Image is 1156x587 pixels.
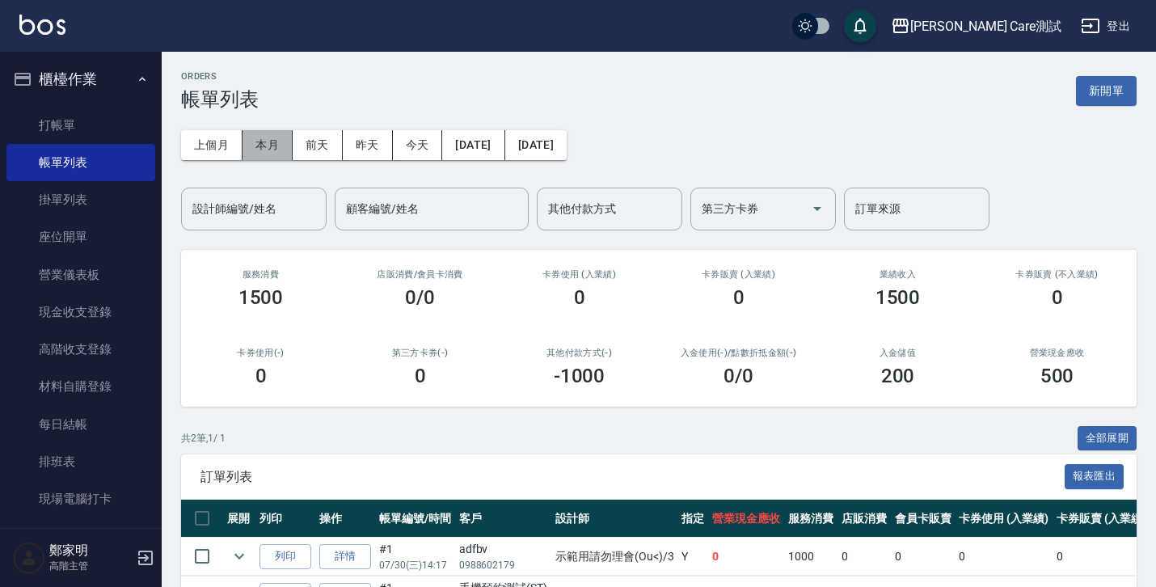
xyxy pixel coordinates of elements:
[997,348,1117,358] h2: 營業現金應收
[379,558,451,572] p: 07/30 (三) 14:17
[375,538,455,576] td: #1
[844,10,876,42] button: save
[551,500,677,538] th: 設計師
[1040,365,1074,387] h3: 500
[6,144,155,181] a: 帳單列表
[181,88,259,111] h3: 帳單列表
[227,544,251,568] button: expand row
[181,130,243,160] button: 上個月
[678,269,799,280] h2: 卡券販賣 (入業績)
[200,269,321,280] h3: 服務消費
[519,348,639,358] h2: 其他付款方式(-)
[255,500,315,538] th: 列印
[1076,82,1137,98] a: 新開單
[6,58,155,100] button: 櫃檯作業
[293,130,343,160] button: 前天
[200,469,1065,485] span: 訂單列表
[6,517,155,555] a: 掃碼打卡
[360,348,480,358] h2: 第三方卡券(-)
[375,500,455,538] th: 帳單編號/時間
[884,10,1068,43] button: [PERSON_NAME] Care測試
[13,542,45,574] img: Person
[415,365,426,387] h3: 0
[455,500,552,538] th: 客戶
[255,365,267,387] h3: 0
[505,130,567,160] button: [DATE]
[243,130,293,160] button: 本月
[259,544,311,569] button: 列印
[6,293,155,331] a: 現金收支登錄
[442,130,504,160] button: [DATE]
[49,543,132,559] h5: 鄭家明
[551,538,677,576] td: 示範用請勿理會(Ou<) /3
[997,269,1117,280] h2: 卡券販賣 (不入業績)
[1074,11,1137,41] button: 登出
[1065,468,1124,484] a: 報表匯出
[319,544,371,569] a: 詳情
[6,368,155,405] a: 材料自購登錄
[678,348,799,358] h2: 入金使用(-) /點數折抵金額(-)
[393,130,443,160] button: 今天
[708,538,784,576] td: 0
[238,286,284,309] h3: 1500
[881,365,915,387] h3: 200
[891,500,956,538] th: 會員卡販賣
[49,559,132,573] p: 高階主管
[459,558,548,572] p: 0988602179
[19,15,65,35] img: Logo
[837,348,958,358] h2: 入金儲值
[1052,286,1063,309] h3: 0
[6,331,155,368] a: 高階收支登錄
[837,269,958,280] h2: 業績收入
[677,538,708,576] td: Y
[1078,426,1137,451] button: 全部展開
[784,538,837,576] td: 1000
[6,218,155,255] a: 座位開單
[837,538,891,576] td: 0
[1065,464,1124,489] button: 報表匯出
[6,406,155,443] a: 每日結帳
[1053,538,1150,576] td: 0
[6,443,155,480] a: 排班表
[1053,500,1150,538] th: 卡券販賣 (入業績)
[910,16,1061,36] div: [PERSON_NAME] Care測試
[708,500,784,538] th: 營業現金應收
[804,196,830,222] button: Open
[724,365,753,387] h3: 0 /0
[784,500,837,538] th: 服務消費
[6,107,155,144] a: 打帳單
[6,480,155,517] a: 現場電腦打卡
[343,130,393,160] button: 昨天
[6,256,155,293] a: 營業儀表板
[1076,76,1137,106] button: 新開單
[955,500,1053,538] th: 卡券使用 (入業績)
[891,538,956,576] td: 0
[181,431,226,446] p: 共 2 筆, 1 / 1
[574,286,585,309] h3: 0
[955,538,1053,576] td: 0
[200,348,321,358] h2: 卡券使用(-)
[6,181,155,218] a: 掛單列表
[837,500,891,538] th: 店販消費
[554,365,605,387] h3: -1000
[315,500,375,538] th: 操作
[405,286,435,309] h3: 0/0
[519,269,639,280] h2: 卡券使用 (入業績)
[223,500,255,538] th: 展開
[733,286,745,309] h3: 0
[181,71,259,82] h2: ORDERS
[360,269,480,280] h2: 店販消費 /會員卡消費
[875,286,921,309] h3: 1500
[459,541,548,558] div: adfbv
[677,500,708,538] th: 指定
